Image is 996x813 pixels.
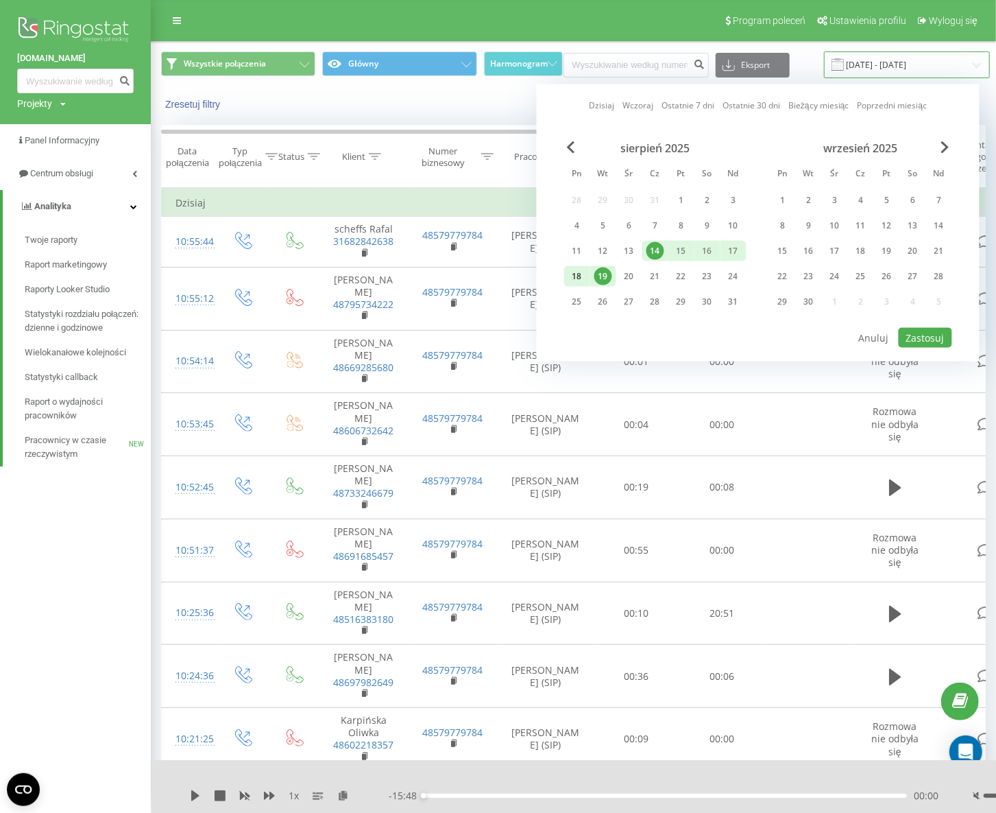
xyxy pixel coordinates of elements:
span: Pracownicy w czasie rzeczywistym [25,434,129,461]
div: 10:54:14 [175,348,203,375]
div: sob 30 sie 2025 [694,292,720,312]
div: 10 [826,217,844,235]
abbr: wtorek [799,165,819,185]
span: Rozmowa nie odbyła się [871,531,919,569]
td: [PERSON_NAME] [319,267,409,330]
span: Harmonogram [490,59,548,69]
abbr: piątek [877,165,897,185]
div: 9 [800,217,818,235]
td: [PERSON_NAME] (SIP) [498,217,594,268]
abbr: poniedziałek [567,165,587,185]
div: wt 2 wrz 2025 [796,190,822,211]
span: Centrum obsługi [30,168,93,178]
abbr: piątek [671,165,692,185]
div: Klient [342,151,365,163]
div: 1 [774,191,792,209]
a: Raport o wydajności pracowników [25,390,151,428]
td: Karpińska Oliwka [319,708,409,771]
div: 8 [672,217,690,235]
div: 6 [620,217,638,235]
td: [PERSON_NAME] (SIP) [498,393,594,456]
span: Raporty Looker Studio [25,283,110,296]
span: Statystyki callback [25,370,98,384]
td: 00:55 [594,519,679,582]
td: 00:09 [594,708,679,771]
a: 48579779784 [423,726,483,739]
abbr: niedziela [723,165,744,185]
div: śr 3 wrz 2025 [822,190,848,211]
button: Zastosuj [899,328,952,348]
a: 48579779784 [423,285,483,298]
abbr: czwartek [851,165,871,185]
input: Wyszukiwanie według numeru [17,69,134,93]
div: czw 11 wrz 2025 [848,215,874,236]
div: 27 [904,268,922,285]
div: pt 8 sie 2025 [668,215,694,236]
div: 25 [852,268,870,285]
div: 15 [774,242,792,260]
div: Numer biznesowy [409,145,478,169]
a: Bieżący miesiąc [788,99,849,112]
a: Dzisiaj [589,99,614,112]
div: ndz 28 wrz 2025 [926,266,952,287]
div: pt 15 sie 2025 [668,241,694,261]
a: Pracownicy w czasie rzeczywistymNEW [25,428,151,467]
td: 00:00 [679,708,765,771]
div: czw 14 sie 2025 [642,241,668,261]
span: Wyloguj się [929,15,977,26]
div: 28 [930,268,948,285]
div: 23 [699,268,716,285]
div: 10:55:44 [175,228,203,255]
span: Raport marketingowy [25,258,107,272]
div: pon 25 sie 2025 [564,292,590,312]
div: wt 19 sie 2025 [590,266,616,287]
div: pt 1 sie 2025 [668,190,694,211]
div: czw 4 wrz 2025 [848,190,874,211]
div: wt 16 wrz 2025 [796,241,822,261]
div: Typ połączenia [219,145,262,169]
a: 48602218357 [334,738,394,751]
div: 2 [699,191,716,209]
a: Twoje raporty [25,228,151,252]
td: [PERSON_NAME] (SIP) [498,456,594,519]
div: pt 26 wrz 2025 [874,266,900,287]
div: 7 [930,191,948,209]
div: Accessibility label [421,793,426,799]
div: sob 13 wrz 2025 [900,215,926,236]
div: sob 20 wrz 2025 [900,241,926,261]
div: pt 22 sie 2025 [668,266,694,287]
div: sob 9 sie 2025 [694,215,720,236]
a: [DOMAIN_NAME] [17,51,134,65]
button: Wszystkie połączenia [161,51,315,76]
div: 24 [826,268,844,285]
a: 48733246679 [334,486,394,499]
a: 31682842638 [334,235,394,248]
div: sierpień 2025 [564,141,746,155]
div: pon 18 sie 2025 [564,266,590,287]
div: 4 [852,191,870,209]
span: Program poleceń [733,15,805,26]
div: pt 12 wrz 2025 [874,215,900,236]
div: czw 21 sie 2025 [642,266,668,287]
div: śr 10 wrz 2025 [822,215,848,236]
div: sob 23 sie 2025 [694,266,720,287]
td: [PERSON_NAME] (SIP) [498,708,594,771]
div: śr 24 wrz 2025 [822,266,848,287]
a: Ostatnie 7 dni [661,99,714,112]
button: Harmonogram [484,51,563,76]
a: 48579779784 [423,663,483,676]
div: 15 [672,242,690,260]
td: 00:00 [679,330,765,393]
a: 48669285680 [334,361,394,374]
span: Wszystkie połączenia [184,58,266,69]
td: 00:10 [594,582,679,645]
td: [PERSON_NAME] [319,393,409,456]
div: pt 19 wrz 2025 [874,241,900,261]
div: 8 [774,217,792,235]
div: 10:51:37 [175,537,203,564]
div: śr 17 wrz 2025 [822,241,848,261]
div: 5 [594,217,612,235]
td: [PERSON_NAME] [319,330,409,393]
div: 10 [725,217,742,235]
td: [PERSON_NAME] (SIP) [498,519,594,582]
